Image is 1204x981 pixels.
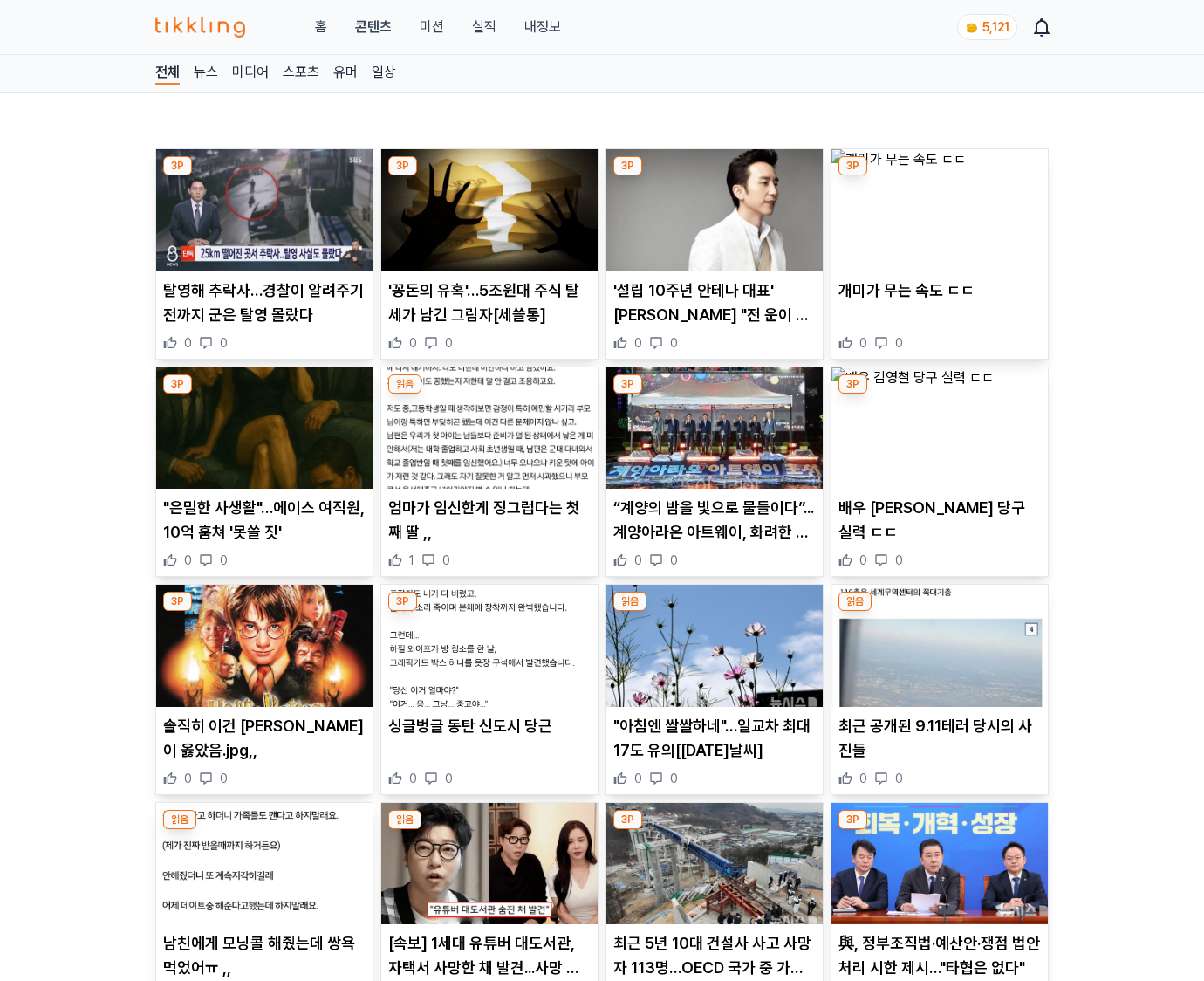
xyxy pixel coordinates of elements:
div: 3P [163,156,192,175]
span: 0 [220,334,228,352]
a: 내정보 [524,17,561,38]
p: '설립 10주년 안테나 대표' [PERSON_NAME] "전 운이 좋았던 사람" [613,278,816,327]
span: 1 [409,552,414,569]
div: 3P [838,156,867,175]
div: 3P [163,592,192,611]
div: 3P 배우 김영철 당구 실력 ㄷㄷ 배우 [PERSON_NAME] 당구 실력 ㄷㄷ 0 0 [831,367,1049,578]
a: coin 5,121 [957,14,1014,40]
div: 3P [613,810,642,829]
img: 엄마가 임신한게 징그럽다는 첫째 딸 ,, [381,367,598,490]
a: 뉴스 [194,62,218,85]
span: 0 [895,334,903,352]
div: 읽음 [163,810,196,829]
img: 배우 김영철 당구 실력 ㄷㄷ [831,367,1048,490]
a: 미디어 [232,62,269,85]
p: '꽁돈의 유혹'…5조원대 주식 탈세가 남긴 그림자[세쓸통] [388,278,591,327]
a: 일상 [372,62,396,85]
span: 0 [634,552,642,569]
p: 최근 공개된 9.11테러 당시의 사진들 [838,714,1041,763]
span: 0 [895,552,903,569]
div: 3P '설립 10주년 안테나 대표' 유희열 "전 운이 좋았던 사람" '설립 10주년 안테나 대표' [PERSON_NAME] "전 운이 좋았던 사람" 0 0 [605,148,824,360]
span: 0 [409,334,417,352]
span: 0 [184,770,192,787]
img: coin [965,21,979,35]
div: 3P “계양의 밤을 빛으로 물들이다”... 계양아라온 아트웨이, 화려한 개막 “계양의 밤을 빛으로 물들이다”... 계양아라온 아트웨이, 화려한 개막 0 0 [605,367,824,578]
span: 0 [895,770,903,787]
p: 남친에게 모닝콜 해줬는데 쌍욕 먹었어ㅠ ,, [163,931,366,980]
span: 0 [670,770,678,787]
button: 미션 [420,17,444,38]
p: "아침엔 쌀쌀하네"…일교차 최대 17도 유의[[DATE]날씨] [613,714,816,763]
p: 탈영해 추락사…경찰이 알려주기 전까지 군은 탈영 몰랐다 [163,278,366,327]
span: 0 [184,552,192,569]
p: [속보] 1세대 유튜버 대도서관, 자택서 사망한 채 발견...사망 원인과 윰댕과 이혼한 진짜 이유 [388,931,591,980]
div: 3P [838,810,867,829]
div: 읽음 [388,374,421,394]
img: 與, 정부조직법·예산안·쟁점 법안 처리 시한 제시…"타협은 없다" [831,803,1048,925]
span: 0 [445,334,453,352]
div: 3P [838,374,867,394]
div: 읽음 "아침엔 쌀쌀하네"…일교차 최대 17도 유의[내일날씨] "아침엔 쌀쌀하네"…일교차 최대 17도 유의[[DATE]날씨] 0 0 [605,584,824,795]
div: 3P 개미가 무는 속도 ㄷㄷ 개미가 무는 속도 ㄷㄷ 0 0 [831,148,1049,360]
span: 0 [859,770,867,787]
div: 3P [388,592,417,611]
div: 3P 탈영해 추락사…경찰이 알려주기 전까지 군은 탈영 몰랐다 탈영해 추락사…경찰이 알려주기 전까지 군은 탈영 몰랐다 0 0 [155,148,373,360]
img: “계양의 밤을 빛으로 물들이다”... 계양아라온 아트웨이, 화려한 개막 [606,367,823,490]
div: 3P [163,374,192,394]
span: 0 [184,334,192,352]
div: 3P 싱글벙글 동탄 신도시 당근 싱글벙글 동탄 신도시 당근 0 0 [380,584,599,795]
p: "은밀한 사생활"…에이스 여직원, 10억 훔쳐 '못쓸 짓' [163,496,366,545]
span: 0 [670,552,678,569]
p: 싱글벙글 동탄 신도시 당근 [388,714,591,738]
a: 홈 [315,17,327,38]
p: 엄마가 임신한게 징그럽다는 첫째 딸 ,, [388,496,591,545]
img: 개미가 무는 속도 ㄷㄷ [831,149,1048,271]
span: 0 [220,770,228,787]
span: 0 [220,552,228,569]
img: 싱글벙글 동탄 신도시 당근 [381,585,598,707]
img: 최근 5년 10대 건설사 사고 사망자 113명…OECD 국가 중 가장 위험 [606,803,823,925]
p: 최근 5년 10대 건설사 사고 사망자 113명…OECD 국가 중 가장 위험 [613,931,816,980]
a: 스포츠 [283,62,319,85]
div: 3P 솔직히 이건 조앤k 롤링이 옳았음.jpg,, 솔직히 이건 [PERSON_NAME]이 옳았음.jpg,, 0 0 [155,584,373,795]
img: '꽁돈의 유혹'…5조원대 주식 탈세가 남긴 그림자[세쓸통] [381,149,598,271]
img: [속보] 1세대 유튜버 대도서관, 자택서 사망한 채 발견...사망 원인과 윰댕과 이혼한 진짜 이유 [381,803,598,925]
span: 0 [859,334,867,352]
img: 탈영해 추락사…경찰이 알려주기 전까지 군은 탈영 몰랐다 [156,149,373,271]
span: 0 [445,770,453,787]
div: 3P '꽁돈의 유혹'…5조원대 주식 탈세가 남긴 그림자[세쓸통] '꽁돈의 유혹'…5조원대 주식 탈세가 남긴 그림자[세쓸통] 0 0 [380,148,599,360]
span: 0 [634,334,642,352]
p: 개미가 무는 속도 ㄷㄷ [838,278,1041,303]
div: 읽음 [838,592,872,611]
p: 솔직히 이건 [PERSON_NAME]이 옳았음.jpg,, [163,714,366,763]
div: 읽음 최근 공개된 9.11테러 당시의 사진들 최근 공개된 9.11테러 당시의 사진들 0 0 [831,584,1049,795]
span: 0 [409,770,417,787]
img: 솔직히 이건 조앤k 롤링이 옳았음.jpg,, [156,585,373,707]
div: 3P [613,374,642,394]
img: "아침엔 쌀쌀하네"…일교차 최대 17도 유의[내일날씨] [606,585,823,707]
div: 읽음 [388,810,421,829]
img: 티끌링 [155,17,245,38]
img: "은밀한 사생활"…에이스 여직원, 10억 훔쳐 '못쓸 짓' [156,367,373,490]
img: '설립 10주년 안테나 대표' 유희열 "전 운이 좋았던 사람" [606,149,823,271]
div: 읽음 엄마가 임신한게 징그럽다는 첫째 딸 ,, 엄마가 임신한게 징그럽다는 첫째 딸 ,, 1 0 [380,367,599,578]
a: 콘텐츠 [355,17,392,38]
a: 실적 [472,17,496,38]
span: 0 [634,770,642,787]
div: 3P [613,156,642,175]
p: 與, 정부조직법·예산안·쟁점 법안 처리 시한 제시…"타협은 없다" [838,931,1041,980]
p: 배우 [PERSON_NAME] 당구 실력 ㄷㄷ [838,496,1041,545]
span: 5,121 [982,20,1009,34]
span: 0 [670,334,678,352]
div: 3P [388,156,417,175]
a: 전체 [155,62,180,85]
span: 0 [859,552,867,569]
span: 0 [442,552,450,569]
div: 3P "은밀한 사생활"…에이스 여직원, 10억 훔쳐 '못쓸 짓' "은밀한 사생활"…에이스 여직원, 10억 훔쳐 '못쓸 짓' 0 0 [155,367,373,578]
img: 남친에게 모닝콜 해줬는데 쌍욕 먹었어ㅠ ,, [156,803,373,925]
div: 읽음 [613,592,646,611]
a: 유머 [333,62,358,85]
p: “계양의 밤을 빛으로 물들이다”... 계양아라온 아트웨이, 화려한 개막 [613,496,816,545]
img: 최근 공개된 9.11테러 당시의 사진들 [831,585,1048,707]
